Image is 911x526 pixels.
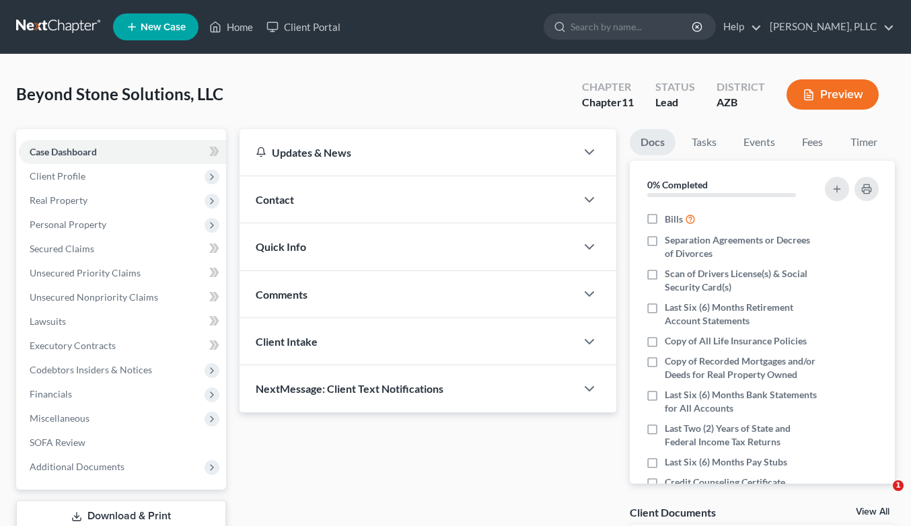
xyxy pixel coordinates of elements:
[141,22,186,32] span: New Case
[19,334,226,358] a: Executory Contracts
[30,146,97,157] span: Case Dashboard
[256,193,294,206] span: Contact
[571,14,694,39] input: Search by name...
[630,505,716,519] div: Client Documents
[665,388,817,415] span: Last Six (6) Months Bank Statements for All Accounts
[203,15,260,39] a: Home
[665,476,785,489] span: Credit Counseling Certificate
[30,194,87,206] span: Real Property
[30,291,158,303] span: Unsecured Nonpriority Claims
[630,129,676,155] a: Docs
[256,382,443,395] span: NextMessage: Client Text Notifications
[30,412,89,424] span: Miscellaneous
[30,364,152,375] span: Codebtors Insiders & Notices
[681,129,727,155] a: Tasks
[665,213,683,226] span: Bills
[582,79,634,95] div: Chapter
[19,237,226,261] a: Secured Claims
[260,15,347,39] a: Client Portal
[856,507,889,517] a: View All
[763,15,894,39] a: [PERSON_NAME], PLLC
[665,422,817,449] span: Last Two (2) Years of State and Federal Income Tax Returns
[30,267,141,278] span: Unsecured Priority Claims
[256,288,307,301] span: Comments
[787,79,879,110] button: Preview
[665,267,817,294] span: Scan of Drivers License(s) & Social Security Card(s)
[19,309,226,334] a: Lawsuits
[717,95,765,110] div: AZB
[865,480,898,513] iframe: Intercom live chat
[733,129,786,155] a: Events
[665,334,807,348] span: Copy of All Life Insurance Policies
[256,240,306,253] span: Quick Info
[30,315,66,327] span: Lawsuits
[30,170,85,182] span: Client Profile
[665,455,787,469] span: Last Six (6) Months Pay Stubs
[30,388,72,400] span: Financials
[19,430,226,455] a: SOFA Review
[30,461,124,472] span: Additional Documents
[665,301,817,328] span: Last Six (6) Months Retirement Account Statements
[16,84,223,104] span: Beyond Stone Solutions, LLC
[582,95,634,110] div: Chapter
[655,95,695,110] div: Lead
[19,261,226,285] a: Unsecured Priority Claims
[622,96,634,108] span: 11
[665,233,817,260] span: Separation Agreements or Decrees of Divorces
[717,15,762,39] a: Help
[30,340,116,351] span: Executory Contracts
[665,354,817,381] span: Copy of Recorded Mortgages and/or Deeds for Real Property Owned
[19,285,226,309] a: Unsecured Nonpriority Claims
[655,79,695,95] div: Status
[647,179,708,190] strong: 0% Completed
[791,129,834,155] a: Fees
[19,140,226,164] a: Case Dashboard
[717,79,765,95] div: District
[30,437,85,448] span: SOFA Review
[256,335,318,348] span: Client Intake
[30,219,106,230] span: Personal Property
[30,243,94,254] span: Secured Claims
[893,480,904,491] span: 1
[256,145,560,159] div: Updates & News
[840,129,888,155] a: Timer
